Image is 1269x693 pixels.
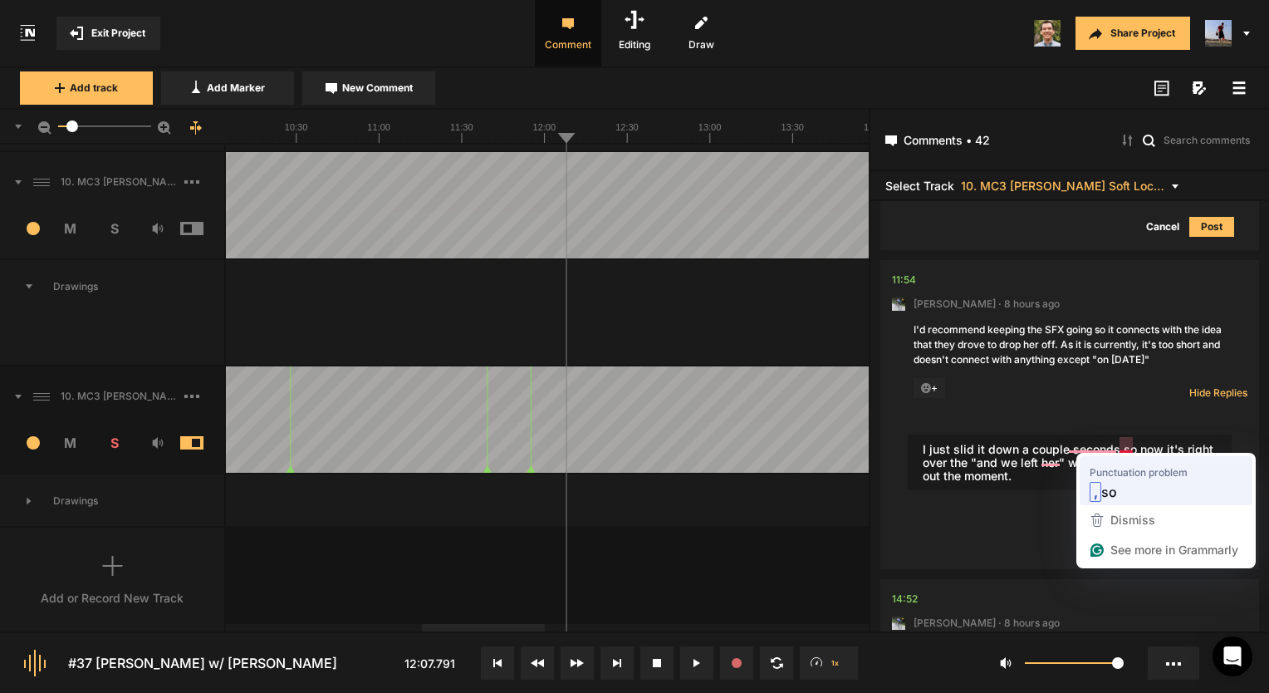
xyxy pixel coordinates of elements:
span: 10. MC3 [PERSON_NAME] Soft Lock_2 [54,174,184,189]
textarea: To enrich screen reader interactions, please activate Accessibility in Grammarly extension settings [908,435,1232,491]
header: Comments • 42 [870,110,1269,171]
text: 13:00 [698,122,722,132]
button: Post [1189,217,1234,237]
div: 11:54.954 [892,272,916,288]
span: New Comment [342,81,413,96]
img: ACg8ocLxXzHjWyafR7sVkIfmxRufCxqaSAR27SDjuE-ggbMy1qqdgD8=s96-c [892,297,905,311]
img: 424769395311cb87e8bb3f69157a6d24 [1034,20,1061,47]
span: M [49,433,93,453]
text: 14:00 [864,122,887,132]
div: I'd recommend keeping the SFX going so it connects with the idea that they drove to drop her off.... [914,322,1226,367]
button: Exit Project [56,17,160,50]
text: 11:30 [450,122,473,132]
span: S [92,219,136,238]
text: 12:30 [615,122,639,132]
span: [PERSON_NAME] · 8 hours ago [914,297,1060,312]
span: Add track [70,81,118,96]
span: 12:07.791 [404,656,455,671]
span: + [914,378,945,398]
button: 1x [800,646,858,680]
span: Exit Project [91,26,145,41]
img: ACg8ocLxXzHjWyafR7sVkIfmxRufCxqaSAR27SDjuE-ggbMy1qqdgD8=s96-c [892,617,905,630]
div: Add or Record New Track [41,589,184,607]
button: New Comment [302,71,435,105]
text: 10:30 [285,122,308,132]
button: Add track [20,71,153,105]
span: [PERSON_NAME] · 8 hours ago [914,616,1060,631]
div: #37 [PERSON_NAME] w/ [PERSON_NAME] [68,653,337,673]
button: Share Project [1075,17,1190,50]
button: Add Marker [161,71,294,105]
header: Select Track [870,171,1269,201]
text: 12:00 [533,122,556,132]
span: Add Marker [207,81,265,96]
span: 10. MC3 [PERSON_NAME] Soft Lock_2 [961,179,1169,192]
span: 10. MC3 [PERSON_NAME] Soft Lock_2 [54,389,184,404]
span: Hide Replies [1189,386,1247,400]
button: Cancel [1136,217,1189,237]
div: 14:52.878 [892,591,918,607]
span: S [92,433,136,453]
div: Open Intercom Messenger [1213,636,1252,676]
text: 13:30 [781,122,804,132]
text: 11:00 [367,122,390,132]
input: Search comments [1162,131,1254,148]
span: M [49,219,93,238]
img: ACg8ocJ5zrP0c3SJl5dKscm-Goe6koz8A9fWD7dpguHuX8DX5VIxymM=s96-c [1205,20,1232,47]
